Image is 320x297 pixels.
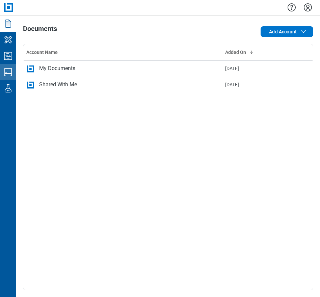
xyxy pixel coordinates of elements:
[222,60,280,77] td: [DATE]
[3,51,14,61] svg: Studio Projects
[269,28,297,35] span: Add Account
[3,18,14,29] svg: Documents
[26,49,220,56] div: Account Name
[302,2,313,13] button: Settings
[261,26,313,37] button: Add Account
[3,83,14,94] svg: Labs
[222,77,280,93] td: [DATE]
[23,44,313,93] table: bb-data-table
[3,67,14,78] svg: Studio Sessions
[3,34,14,45] svg: My Workspace
[225,49,277,56] div: Added On
[23,25,57,36] h1: Documents
[39,81,77,89] div: Shared With Me
[39,64,75,72] div: My Documents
